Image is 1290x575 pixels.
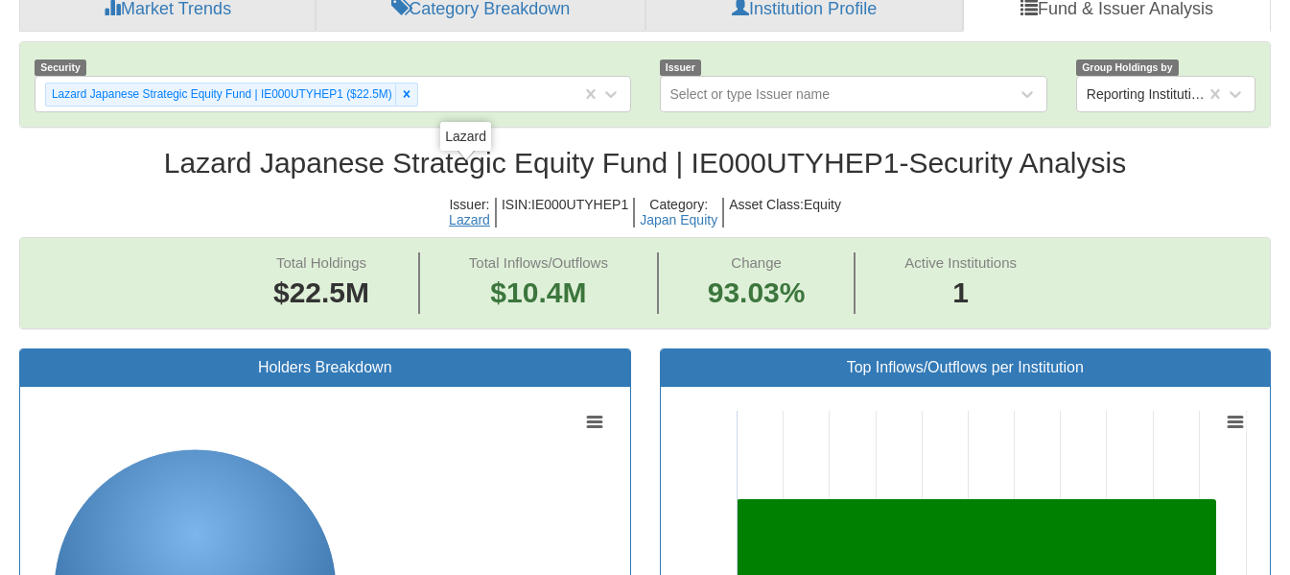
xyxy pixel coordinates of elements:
span: Total Holdings [276,254,366,271]
h2: Lazard Japanese Strategic Equity Fund | IE000UTYHEP1 - Security Analysis [19,147,1271,179]
span: $22.5M [273,276,369,308]
h3: Holders Breakdown [35,359,616,376]
h5: Asset Class : Equity [724,198,846,228]
span: Security [35,60,86,76]
span: 93.03% [708,273,806,314]
div: Select or type Issuer name [670,84,831,104]
button: Japan Equity [640,213,717,228]
span: Group Holdings by [1076,60,1179,76]
span: Active Institutions [904,254,1017,271]
span: Total Inflows/Outflows [469,254,608,271]
button: Lazard [449,213,490,228]
h5: ISIN : IE000UTYHEP1 [497,198,635,228]
h5: Category : [635,198,724,228]
span: Issuer [660,60,702,76]
div: Lazard [440,122,491,151]
span: 1 [904,273,1017,314]
div: Reporting Institutions [1087,84,1208,104]
h5: Issuer : [444,198,497,228]
span: Change [731,254,782,271]
span: $10.4M [490,276,586,308]
h3: Top Inflows/Outflows per Institution [675,359,1256,376]
div: Lazard Japanese Strategic Equity Fund | IE000UTYHEP1 ($22.5M) [46,84,395,106]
